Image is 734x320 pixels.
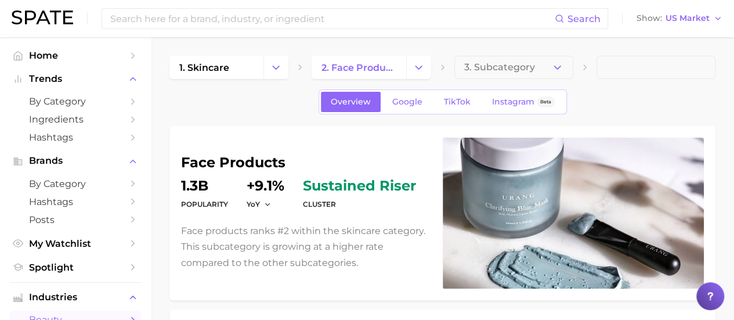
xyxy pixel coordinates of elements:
[9,110,142,128] a: Ingredients
[492,97,534,107] span: Instagram
[169,56,263,79] a: 1. skincare
[9,258,142,276] a: Spotlight
[406,56,431,79] button: Change Category
[181,197,228,211] dt: Popularity
[444,97,471,107] span: TikTok
[181,223,429,271] p: Face products ranks #2 within the skincare category. This subcategory is growing at a higher rate...
[392,97,422,107] span: Google
[29,196,122,207] span: Hashtags
[637,15,662,21] span: Show
[9,70,142,88] button: Trends
[634,11,725,26] button: ShowUS Market
[303,179,416,193] span: sustained riser
[9,289,142,306] button: Industries
[29,156,122,166] span: Brands
[29,178,122,189] span: by Category
[109,9,555,28] input: Search here for a brand, industry, or ingredient
[567,13,601,24] span: Search
[454,56,573,79] button: 3. Subcategory
[321,92,381,112] a: Overview
[482,92,565,112] a: InstagramBeta
[247,199,272,209] button: YoY
[303,197,416,211] dt: cluster
[263,56,288,79] button: Change Category
[181,156,429,170] h1: face products
[666,15,710,21] span: US Market
[331,97,371,107] span: Overview
[312,56,406,79] a: 2. face products
[29,238,122,249] span: My Watchlist
[179,62,229,73] span: 1. skincare
[9,92,142,110] a: by Category
[9,175,142,193] a: by Category
[9,235,142,253] a: My Watchlist
[29,114,122,125] span: Ingredients
[247,199,260,209] span: YoY
[29,262,122,273] span: Spotlight
[9,46,142,64] a: Home
[464,62,535,73] span: 3. Subcategory
[540,97,551,107] span: Beta
[321,62,396,73] span: 2. face products
[29,96,122,107] span: by Category
[29,292,122,303] span: Industries
[9,128,142,146] a: Hashtags
[9,152,142,170] button: Brands
[29,74,122,84] span: Trends
[29,50,122,61] span: Home
[9,193,142,211] a: Hashtags
[9,211,142,229] a: Posts
[181,179,228,193] dd: 1.3b
[29,214,122,225] span: Posts
[382,92,432,112] a: Google
[12,10,73,24] img: SPATE
[247,179,284,193] dd: +9.1%
[434,92,480,112] a: TikTok
[29,132,122,143] span: Hashtags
